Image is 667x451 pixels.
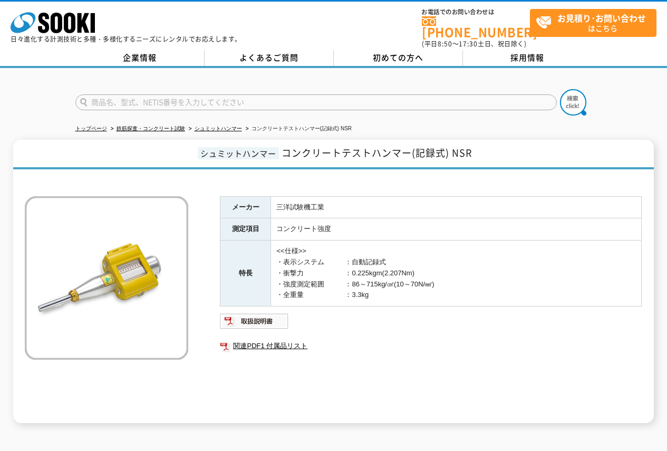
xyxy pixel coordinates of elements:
[334,50,463,66] a: 初めての方へ
[11,36,241,42] p: 日々進化する計測技術と多種・多様化するニーズにレンタルでお応えします。
[220,320,289,328] a: 取扱説明書
[422,16,530,38] a: [PHONE_NUMBER]
[220,313,289,330] img: 取扱説明書
[220,339,642,353] a: 関連PDF1 付属品リスト
[373,52,423,63] span: 初めての方へ
[75,50,205,66] a: 企業情報
[198,147,279,159] span: シュミットハンマー
[438,39,452,49] span: 8:50
[422,9,530,15] span: お電話でのお問い合わせは
[117,126,185,131] a: 鉄筋探査・コンクリート試験
[244,123,352,135] li: コンクリートテストハンマー(記録式) NSR
[25,196,188,360] img: コンクリートテストハンマー(記録式) NSR
[271,241,642,306] td: <<仕様>> ・表示システム ：自動記録式 ・衝撃力 ：0.225kgm(2.207Nm) ・強度測定範囲 ：86～715kg/㎠(10～70N/㎟) ・全重量 ：3.3kg
[530,9,656,37] a: お見積り･お問い合わせはこちら
[536,9,656,36] span: はこちら
[422,39,526,49] span: (平日 ～ 土日、祝日除く)
[271,196,642,218] td: 三洋試験機工業
[282,146,472,160] span: コンクリートテストハンマー(記録式) NSR
[220,218,271,241] th: 測定項目
[75,94,557,110] input: 商品名、型式、NETIS番号を入力してください
[459,39,478,49] span: 17:30
[220,241,271,306] th: 特長
[205,50,334,66] a: よくあるご質問
[557,12,646,24] strong: お見積り･お問い合わせ
[195,126,242,131] a: シュミットハンマー
[560,89,586,116] img: btn_search.png
[220,196,271,218] th: メーカー
[463,50,592,66] a: 採用情報
[271,218,642,241] td: コンクリート強度
[75,126,107,131] a: トップページ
